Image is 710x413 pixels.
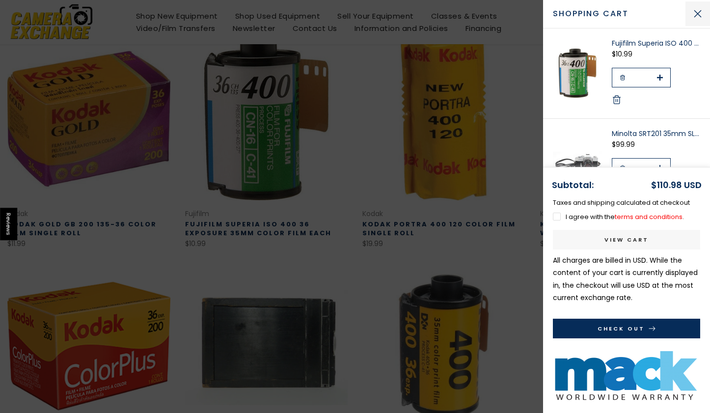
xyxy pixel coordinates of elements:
[553,129,602,199] img: Minolta SRT201 35mm SLR Camera with Rokkor-X 50mm f/1.7 Lens 35mm Film Cameras - 35mm SLR Cameras...
[552,179,594,191] strong: Subtotal:
[685,1,710,26] button: Close Cart
[553,197,700,208] p: Taxes and shipping calculated at checkout
[612,48,700,60] div: $10.99
[553,319,700,338] button: Check Out
[553,38,602,109] img: Fujifilm Superia ISO 400 36 Exposure 35mm Color Film Each Film - 35mm Film Fujifilm PRO2012
[612,138,700,151] div: $99.99
[612,38,700,48] a: Fujifilm Superia ISO 400 36 Exposure 35mm Color Film Each
[553,348,700,403] img: Mack Used 2 Year Warranty Under $500 Warranty Mack Warranty MACKU259
[612,129,700,138] a: Minolta SRT201 35mm SLR Camera with Rokkor-X 50mm f/1.7 Lens
[553,254,700,304] p: All charges are billed in USD. While the content of your cart is currently displayed in , the che...
[553,212,684,221] label: I agree with the .
[553,8,685,20] span: Shopping cart
[553,230,700,249] a: View cart
[651,177,702,193] div: $110.98 USD
[615,212,683,221] a: terms and conditions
